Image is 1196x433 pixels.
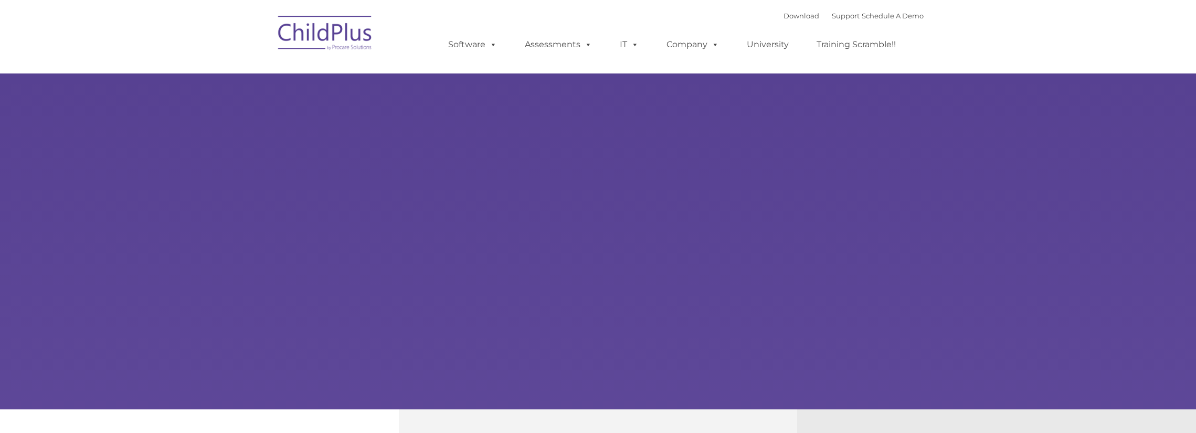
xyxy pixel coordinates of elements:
[438,34,507,55] a: Software
[806,34,906,55] a: Training Scramble!!
[784,12,819,20] a: Download
[514,34,602,55] a: Assessments
[736,34,799,55] a: University
[832,12,860,20] a: Support
[656,34,729,55] a: Company
[784,12,924,20] font: |
[862,12,924,20] a: Schedule A Demo
[273,8,378,61] img: ChildPlus by Procare Solutions
[609,34,649,55] a: IT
